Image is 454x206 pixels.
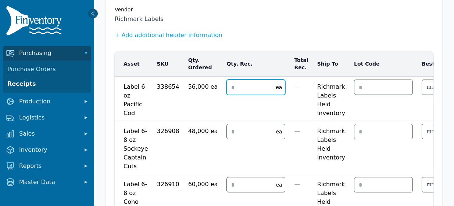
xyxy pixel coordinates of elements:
a: Receipts [4,77,90,91]
span: Reports [19,162,78,170]
div: ea [273,128,285,135]
a: Purchase Orders [4,62,90,77]
th: Lot Code [350,51,417,77]
th: Qty. Rec. [222,51,290,77]
span: 60,000 ea [188,177,218,189]
span: Inventory [19,146,78,154]
button: Inventory [3,143,91,157]
span: Production [19,97,78,106]
span: — [294,181,300,188]
button: + Add additional header information [115,31,222,40]
button: Sales [3,126,91,141]
span: 56,000 ea [188,80,218,91]
span: Label 6-8 oz Sockeye Captain Cuts [124,124,148,171]
div: ea [273,181,285,188]
img: Finventory [6,6,65,38]
th: Ship To [313,51,350,77]
button: Purchasing [3,46,91,60]
span: 48,000 ea [188,124,218,136]
button: Production [3,94,91,109]
th: Asset [115,51,153,77]
button: Reports [3,159,91,173]
th: Total Rec. [290,51,312,77]
span: Master Data [19,178,78,187]
span: — [294,83,300,90]
div: Vendor [115,6,433,13]
span: — [294,128,300,135]
span: Richmark Labels Held Inventory [317,80,345,118]
span: Label 6 oz Pacific Cod [124,80,148,118]
span: Richmark Labels Held Inventory [317,124,345,162]
th: SKU [153,51,184,77]
td: 338654 [153,77,184,121]
button: Master Data [3,175,91,190]
span: Purchasing [19,49,78,58]
span: Sales [19,129,78,138]
button: Logistics [3,110,91,125]
span: Richmark Labels [115,15,433,23]
span: Logistics [19,113,78,122]
td: 326908 [153,121,184,174]
th: Qty. Ordered [184,51,222,77]
div: ea [273,84,285,91]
